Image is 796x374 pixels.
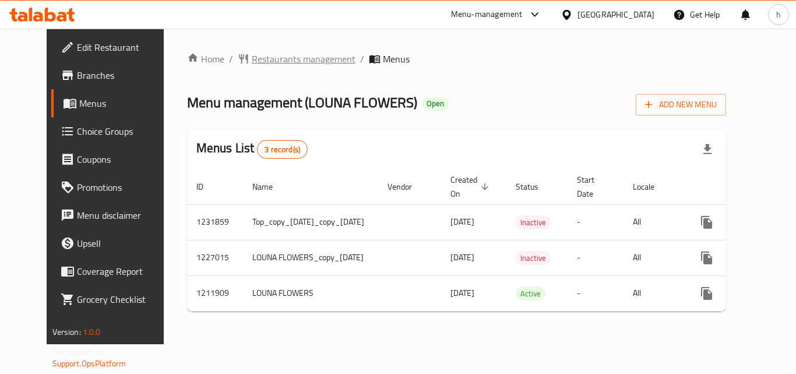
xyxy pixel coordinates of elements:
a: Restaurants management [238,52,355,66]
a: Coupons [51,145,179,173]
a: Menu disclaimer [51,201,179,229]
td: All [624,240,684,275]
td: - [568,275,624,311]
div: Open [422,97,449,111]
span: ID [196,180,219,194]
span: Inactive [516,216,551,229]
span: Inactive [516,251,551,265]
a: Support.OpsPlatform [52,356,126,371]
span: Menus [383,52,410,66]
td: All [624,204,684,240]
span: [DATE] [450,214,474,229]
span: 3 record(s) [258,144,307,155]
button: Change Status [721,208,749,236]
a: Choice Groups [51,117,179,145]
span: Menu management ( LOUNA FLOWERS ) [187,89,417,116]
td: 1227015 [187,240,243,275]
span: Created On [450,173,492,201]
span: Get support on: [52,344,106,359]
div: [GEOGRAPHIC_DATA] [577,8,654,21]
a: Edit Restaurant [51,33,179,61]
span: Open [422,99,449,109]
button: more [693,244,721,272]
td: 1211909 [187,275,243,311]
td: - [568,240,624,275]
span: Locale [633,180,670,194]
span: Upsell [77,236,170,250]
span: [DATE] [450,285,474,300]
td: Top_copy_[DATE]_copy_[DATE] [243,204,378,240]
a: Home [187,52,224,66]
div: Inactive [516,215,551,229]
span: Version: [52,324,81,340]
div: Active [516,286,545,300]
span: Status [516,180,554,194]
span: Vendor [388,180,427,194]
a: Grocery Checklist [51,285,179,313]
li: / [229,52,233,66]
span: Add New Menu [645,97,717,112]
span: Branches [77,68,170,82]
span: h [776,8,781,21]
li: / [360,52,364,66]
a: Upsell [51,229,179,257]
span: Promotions [77,180,170,194]
a: Promotions [51,173,179,201]
a: Branches [51,61,179,89]
div: Menu-management [451,8,523,22]
div: Export file [693,135,721,163]
td: All [624,275,684,311]
a: Coverage Report [51,257,179,285]
h2: Menus List [196,139,308,159]
span: Coupons [77,152,170,166]
td: - [568,204,624,240]
span: [DATE] [450,250,474,265]
button: Change Status [721,279,749,307]
span: Edit Restaurant [77,40,170,54]
span: Menus [79,96,170,110]
div: Total records count [257,140,308,159]
span: Choice Groups [77,124,170,138]
td: 1231859 [187,204,243,240]
span: Menu disclaimer [77,208,170,222]
span: Restaurants management [252,52,355,66]
span: Name [252,180,288,194]
td: LOUNA FLOWERS [243,275,378,311]
a: Menus [51,89,179,117]
nav: breadcrumb [187,52,727,66]
span: Coverage Report [77,264,170,278]
span: Active [516,287,545,300]
span: 1.0.0 [83,324,101,340]
button: Add New Menu [636,94,726,116]
span: Start Date [577,173,610,201]
td: LOUNA FLOWERS_copy_[DATE] [243,240,378,275]
span: Grocery Checklist [77,292,170,306]
button: Change Status [721,244,749,272]
button: more [693,208,721,236]
button: more [693,279,721,307]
